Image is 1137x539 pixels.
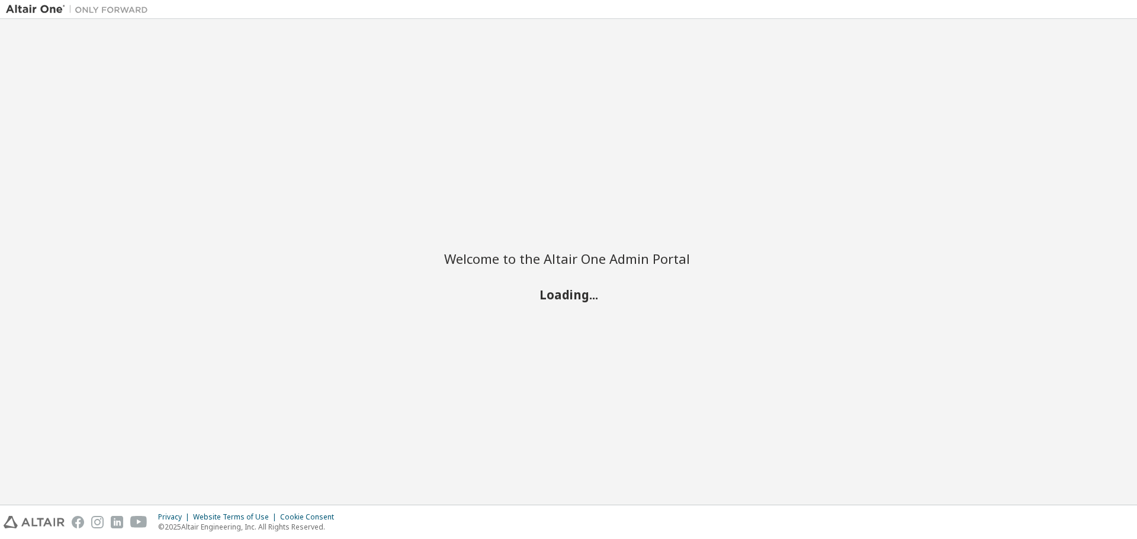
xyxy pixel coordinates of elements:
[158,512,193,522] div: Privacy
[91,516,104,528] img: instagram.svg
[72,516,84,528] img: facebook.svg
[4,516,65,528] img: altair_logo.svg
[444,286,693,302] h2: Loading...
[130,516,147,528] img: youtube.svg
[111,516,123,528] img: linkedin.svg
[6,4,154,15] img: Altair One
[193,512,280,522] div: Website Terms of Use
[444,250,693,267] h2: Welcome to the Altair One Admin Portal
[280,512,341,522] div: Cookie Consent
[158,522,341,532] p: © 2025 Altair Engineering, Inc. All Rights Reserved.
